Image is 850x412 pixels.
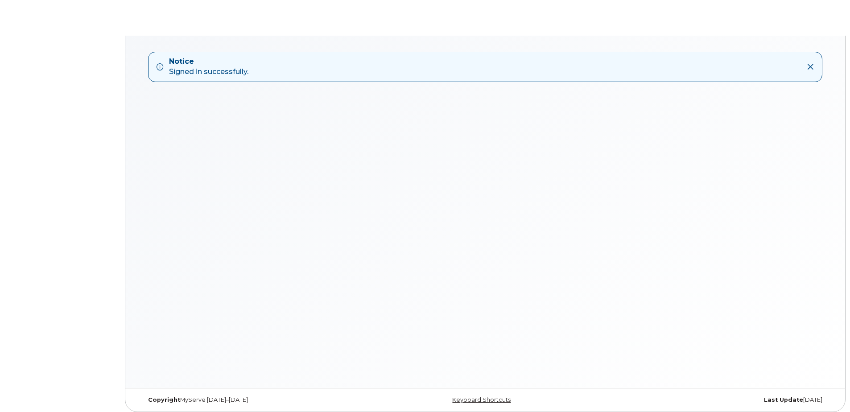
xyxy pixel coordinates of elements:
strong: Last Update [764,396,803,403]
a: Keyboard Shortcuts [452,396,511,403]
div: [DATE] [600,396,829,404]
strong: Notice [169,57,248,67]
strong: Copyright [148,396,180,403]
div: Signed in successfully. [169,57,248,77]
div: MyServe [DATE]–[DATE] [141,396,371,404]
